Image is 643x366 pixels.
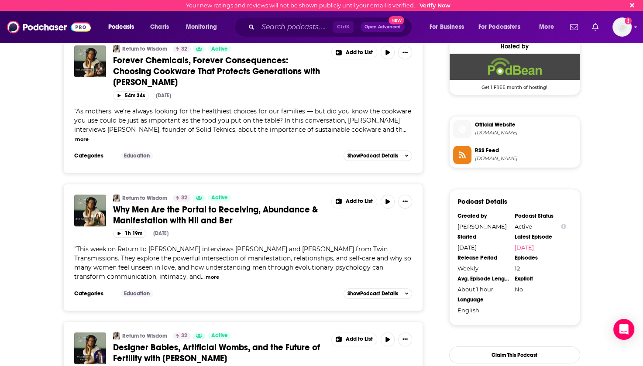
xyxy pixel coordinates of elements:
a: 32 [173,45,191,52]
div: Your new ratings and reviews will not be shown publicly until your email is verified. [186,2,450,9]
span: 32 [181,45,187,54]
div: Open Intercom Messenger [613,319,634,340]
div: No [515,286,566,293]
img: Podchaser - Follow, Share and Rate Podcasts [7,19,91,35]
a: Active [208,45,231,52]
span: For Podcasters [478,21,520,33]
button: open menu [102,20,145,34]
span: Active [211,332,228,340]
div: Language [457,296,509,303]
a: Active [208,195,231,202]
span: Open Advanced [364,25,401,29]
h3: Categories [74,290,113,297]
a: [DATE] [515,244,566,251]
span: Official Website [475,121,576,129]
span: Show Podcast Details [347,153,398,159]
div: Hosted by [450,43,580,50]
span: For Business [430,21,464,33]
div: English [457,307,509,314]
div: [DATE] [153,230,168,236]
a: Education [120,290,153,297]
div: Release Period [457,254,509,261]
span: Active [211,194,228,202]
button: open menu [180,20,228,34]
a: Return to Wisdom [122,45,167,52]
span: ... [201,273,205,280]
span: Show Podcast Details [347,291,398,297]
span: Why Men Are the Portal to Receiving, Abundance & Manifestation with Hil and Ber [113,204,318,226]
a: Forever Chemicals, Forever Consequences: Choosing Cookware That Protects Generations with [PERSON... [113,55,325,88]
a: RSS Feed[DOMAIN_NAME] [453,146,576,164]
a: Return to Wisdom [122,332,167,339]
a: 32 [173,195,191,202]
a: Show notifications dropdown [567,20,581,34]
button: Show More Button [398,332,412,346]
button: Show More Button [398,45,412,59]
span: Add to List [346,336,373,342]
a: Verify Now [419,2,450,9]
span: Get 1 FREE month of hosting! [450,80,580,90]
img: User Profile [612,17,632,37]
span: ... [402,126,406,133]
a: Official Website[DOMAIN_NAME] [453,120,576,138]
button: Show More Button [332,332,377,346]
span: Charts [150,21,169,33]
div: Created by [457,212,509,219]
button: open menu [473,20,533,34]
button: Open AdvancedNew [361,22,405,32]
div: Latest Episode [515,233,566,240]
span: More [539,21,554,33]
button: Show More Button [332,195,377,209]
img: Return to Wisdom [113,45,120,52]
span: New [389,16,404,24]
img: Forever Chemicals, Forever Consequences: Choosing Cookware That Protects Generations with Mark Henry [74,45,106,77]
button: Show More Button [332,45,377,59]
div: Episodes [515,254,566,261]
img: Podbean Deal: Get 1 FREE month of hosting! [450,54,580,80]
span: Add to List [346,198,373,205]
span: " [74,245,411,280]
a: Why Men Are the Portal to Receiving, Abundance & Manifestation with Hil and Ber [113,204,325,226]
button: Claim This Podcast [449,346,580,363]
div: [PERSON_NAME] [457,223,509,230]
span: Forever Chemicals, Forever Consequences: Choosing Cookware That Protects Generations with [PERSON... [113,55,320,88]
div: Search podcasts, credits, & more... [242,17,420,37]
a: Return to Wisdom [113,332,120,339]
svg: Email not verified [625,17,632,24]
h3: Categories [74,152,113,159]
button: 54m 34s [113,91,149,99]
button: more [206,274,219,281]
div: Avg. Episode Length [457,275,509,282]
a: 32 [173,332,191,339]
span: 32 [181,332,187,340]
button: ShowPodcast Details [344,288,413,299]
button: more [75,136,89,143]
img: Designer Babies, Artificial Wombs, and the Future of Fertility with Dr Aaron Kheriaty [74,332,106,364]
div: Explicit [515,275,566,282]
a: Designer Babies, Artificial Wombs, and the Future of Fertility with [PERSON_NAME] [113,342,325,364]
a: Podbean Deal: Get 1 FREE month of hosting! [450,54,580,89]
img: Why Men Are the Portal to Receiving, Abundance & Manifestation with Hil and Ber [74,195,106,226]
span: This week on Return to [PERSON_NAME] interviews [PERSON_NAME] and [PERSON_NAME] from Twin Transmi... [74,245,411,280]
button: 1h 19m [113,229,146,238]
input: Search podcasts, credits, & more... [258,20,333,34]
div: Started [457,233,509,240]
span: Monitoring [186,21,217,33]
button: Show profile menu [612,17,632,37]
div: [DATE] [156,92,171,99]
img: Return to Wisdom [113,195,120,202]
div: [DATE] [457,244,509,251]
button: ShowPodcast Details [344,151,413,161]
span: hellogqe.podbean.com [475,130,576,136]
span: Add to List [346,49,373,56]
div: About 1 hour [457,286,509,293]
span: Logged in as kimmiveritas [612,17,632,37]
button: open menu [533,20,565,34]
span: Designer Babies, Artificial Wombs, and the Future of Fertility with [PERSON_NAME] [113,342,320,364]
